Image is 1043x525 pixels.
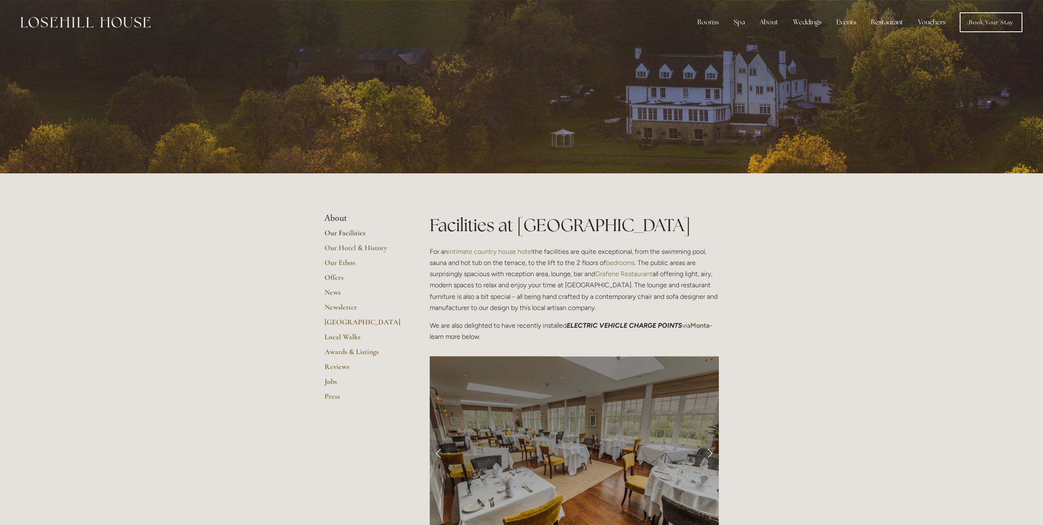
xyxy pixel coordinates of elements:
[830,14,863,31] div: Events
[701,440,719,465] a: Next Slide
[325,377,403,392] a: Jobs
[753,14,785,31] div: About
[727,14,751,31] div: Spa
[21,17,151,28] img: Losehill House
[430,440,448,465] a: Previous Slide
[595,270,652,278] a: Grafene Restaurant
[864,14,910,31] div: Restaurant
[430,213,719,237] h1: Facilities at [GEOGRAPHIC_DATA]
[325,228,403,243] a: Our Facilities
[325,317,403,332] a: [GEOGRAPHIC_DATA]
[325,347,403,362] a: Awards & Listings
[786,14,828,31] div: Weddings
[325,243,403,258] a: Our Hotel & History
[325,362,403,377] a: Reviews
[448,248,532,255] a: intimate country house hotel
[325,392,403,407] a: Press
[325,303,403,317] a: Newsletter
[325,288,403,303] a: News
[691,14,725,31] div: Rooms
[325,213,403,224] li: About
[325,273,403,288] a: Offers
[911,14,952,31] a: Vouchers
[325,332,403,347] a: Local Walks
[960,12,1022,32] a: Book Your Stay
[325,258,403,273] a: Our Ethos
[606,259,635,267] a: bedrooms
[430,320,719,342] p: We are also delighted to have recently installed via - learn more below.
[567,322,682,329] em: ELECTRIC VEHICLE CHARGE POINTS
[430,246,719,313] p: For an the facilities are quite exceptional, from the swimming pool, sauna and hot tub on the ter...
[690,322,710,329] a: Monta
